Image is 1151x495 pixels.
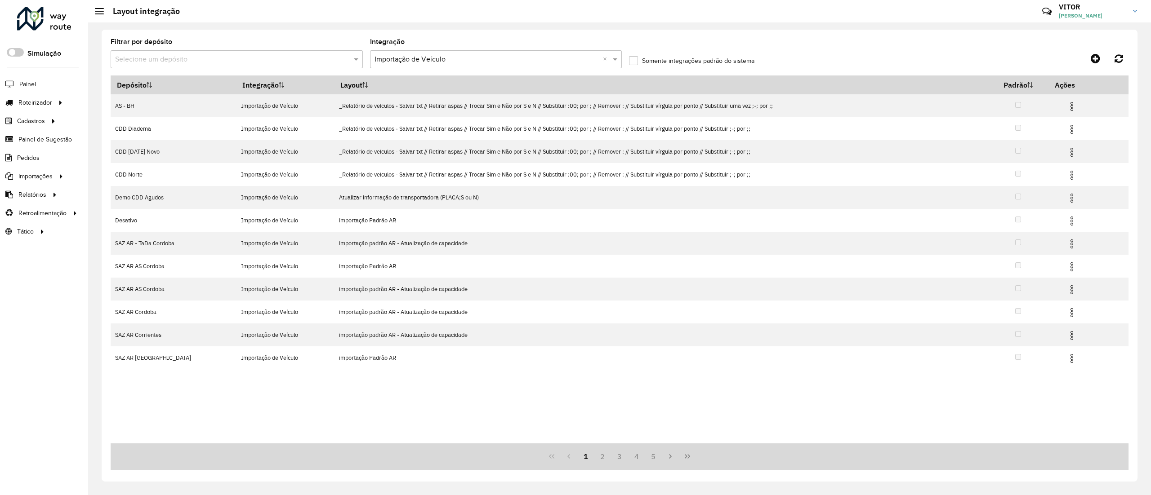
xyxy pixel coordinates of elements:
[611,448,628,465] button: 3
[111,301,236,323] td: SAZ AR Cordoba
[334,140,987,163] td: _Relatório de veículos - Salvar txt // Retirar aspas // Trocar Sim e Não por S e N // Substituir ...
[236,117,334,140] td: Importação de Veículo
[679,448,696,465] button: Last Page
[111,186,236,209] td: Demo CDD Agudos
[629,56,754,66] label: Somente integrações padrão do sistema
[111,75,236,94] th: Depósito
[1059,3,1126,11] h3: VITOR
[334,94,987,117] td: _Relatório de veículos - Salvar txt // Retirar aspas // Trocar Sim e Não por S e N // Substituir ...
[17,116,45,126] span: Cadastros
[334,255,987,278] td: importação Padrão AR
[628,448,645,465] button: 4
[334,232,987,255] td: importação padrão AR - Atualização de capacidade
[111,232,236,255] td: SAZ AR - TaDa Cordoba
[334,75,987,94] th: Layout
[111,323,236,346] td: SAZ AR Corrientes
[236,186,334,209] td: Importação de Veículo
[104,6,180,16] h2: Layout integração
[370,36,405,47] label: Integração
[236,232,334,255] td: Importação de Veículo
[603,54,611,65] span: Clear all
[334,209,987,232] td: importação Padrão AR
[334,117,987,140] td: _Relatório de veículos - Salvar txt // Retirar aspas // Trocar Sim e Não por S e N // Substituir ...
[987,75,1048,94] th: Padrão
[334,278,987,301] td: importação padrão AR - Atualização de capacidade
[18,135,72,144] span: Painel de Sugestão
[18,98,52,107] span: Roteirizador
[334,301,987,323] td: importação padrão AR - Atualização de capacidade
[17,153,40,163] span: Pedidos
[27,48,61,59] label: Simulação
[236,94,334,117] td: Importação de Veículo
[236,301,334,323] td: Importação de Veículo
[236,163,334,186] td: Importação de Veículo
[334,323,987,346] td: importação padrão AR - Atualização de capacidade
[111,255,236,278] td: SAZ AR AS Cordoba
[1059,12,1126,20] span: [PERSON_NAME]
[111,117,236,140] td: CDD Diadema
[111,140,236,163] td: CDD [DATE] Novo
[1048,75,1102,94] th: Ações
[111,94,236,117] td: AS - BH
[236,255,334,278] td: Importação de Veículo
[236,75,334,94] th: Integração
[236,323,334,346] td: Importação de Veículo
[236,140,334,163] td: Importação de Veículo
[594,448,611,465] button: 2
[1037,2,1057,21] a: Contato Rápido
[111,346,236,369] td: SAZ AR [GEOGRAPHIC_DATA]
[236,346,334,369] td: Importação de Veículo
[334,186,987,209] td: Atualizar informação de transportadora (PLACA;S ou N)
[19,80,36,89] span: Painel
[111,209,236,232] td: Desativo
[111,163,236,186] td: CDD Norte
[334,346,987,369] td: importação Padrão AR
[18,190,46,199] span: Relatórios
[18,172,53,181] span: Importações
[236,209,334,232] td: Importação de Veículo
[236,278,334,301] td: Importação de Veículo
[111,278,236,301] td: SAZ AR AS Cordoba
[645,448,662,465] button: 5
[18,208,67,218] span: Retroalimentação
[662,448,679,465] button: Next Page
[17,227,34,236] span: Tático
[334,163,987,186] td: _Relatório de veículos - Salvar txt // Retirar aspas // Trocar Sim e Não por S e N // Substituir ...
[111,36,172,47] label: Filtrar por depósito
[577,448,594,465] button: 1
